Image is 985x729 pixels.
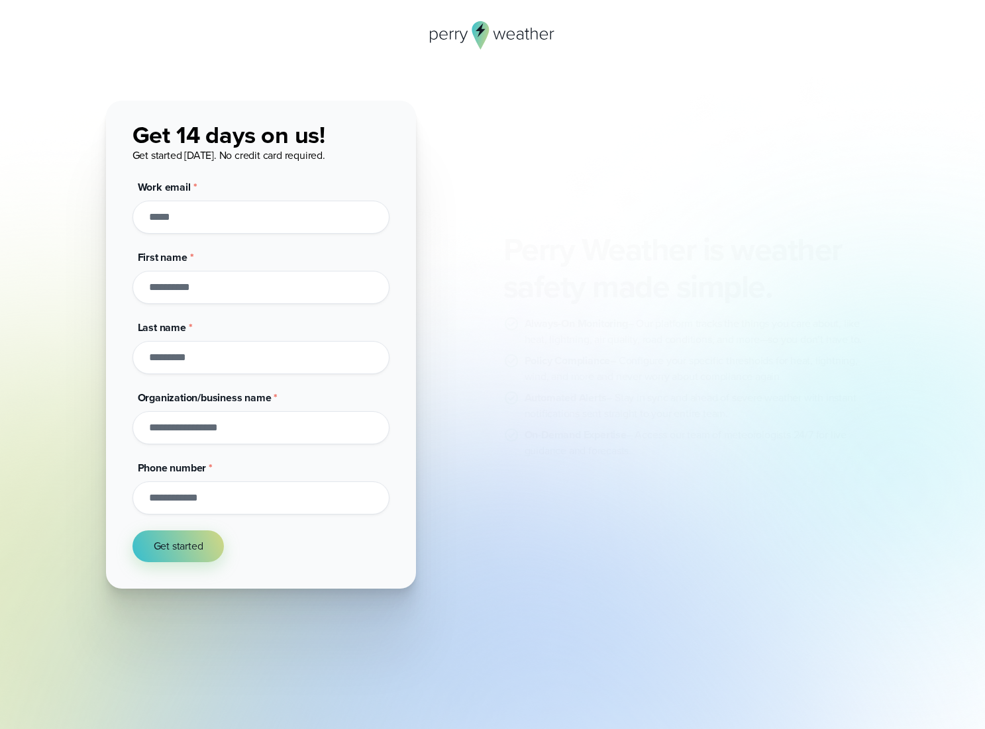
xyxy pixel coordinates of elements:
[154,538,203,554] span: Get started
[138,390,272,405] span: Organization/business name
[138,179,191,195] span: Work email
[138,320,186,335] span: Last name
[138,250,187,265] span: First name
[132,530,225,562] button: Get started
[132,117,325,152] span: Get 14 days on us!
[132,148,325,163] span: Get started [DATE]. No credit card required.
[138,460,207,475] span: Phone number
